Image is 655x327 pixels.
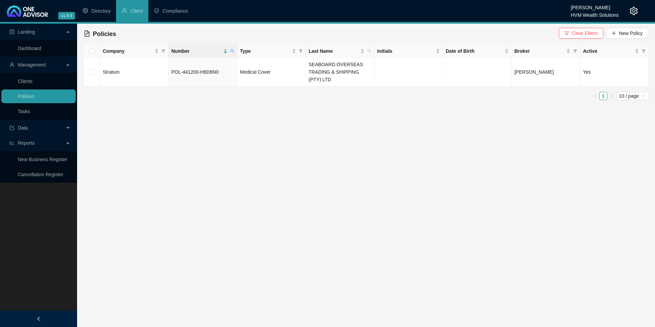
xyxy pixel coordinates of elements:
span: filter [299,49,303,53]
td: Yes [580,58,649,86]
span: line-chart [10,141,14,145]
span: plus [611,31,616,36]
span: left [36,316,41,321]
a: New Business Register [18,157,67,162]
span: search [367,49,371,53]
span: filter [573,49,577,53]
span: Clear Filters [572,29,597,37]
span: filter [161,49,165,53]
span: Landing [18,29,35,35]
th: Company [100,45,169,58]
span: user [10,62,14,67]
span: Active [583,47,633,55]
span: filter [564,31,569,36]
span: search [230,49,234,53]
span: user [122,8,127,13]
th: Date of Birth [443,45,511,58]
th: Last Name [306,45,374,58]
span: right [609,94,614,98]
span: filter [642,49,646,53]
span: Last Name [309,47,359,55]
span: Directory [91,8,111,14]
span: safety [154,8,159,13]
span: Client [131,8,143,14]
button: right [607,92,616,100]
span: profile [10,29,14,34]
span: Data [18,125,28,131]
div: [PERSON_NAME] [571,2,619,9]
span: filter [297,46,304,56]
span: Company [103,47,153,55]
a: Dashboard [18,46,41,51]
td: SEABOARD OVERSEAS TRADING & SHIPPING (PTY) LTD [306,58,374,86]
th: Type [237,45,306,58]
div: HVM Wealth Solutions [571,9,619,17]
a: 1 [600,92,607,100]
a: Tasks [18,109,30,114]
span: Initials [377,47,434,55]
span: Management [18,62,46,68]
li: Next Page [607,92,616,100]
span: search [366,46,373,56]
span: search [229,46,236,56]
span: Date of Birth [446,47,503,55]
span: Policies [93,31,116,37]
th: Active [580,45,649,58]
span: Stratum [103,69,120,75]
span: setting [630,7,638,15]
button: New Policy [606,28,648,39]
span: setting [83,8,88,13]
span: POL-441200-H6D6N0 [171,69,219,75]
span: Broker [515,47,565,55]
span: filter [640,46,647,56]
span: Number [171,47,222,55]
span: filter [160,46,167,56]
span: Reports [18,140,35,146]
img: 2df55531c6924b55f21c4cf5d4484680-logo-light.svg [7,5,48,17]
span: Type [240,47,291,55]
span: New Policy [619,29,643,37]
span: Medical Cover [240,69,271,75]
span: left [593,94,597,98]
a: Clients [18,78,33,84]
div: Page Size [616,92,649,100]
a: Policies [18,94,34,99]
th: Initials [374,45,443,58]
span: Compliance [163,8,188,14]
button: left [591,92,599,100]
th: Broker [512,45,580,58]
span: 10 / page [619,92,646,100]
span: filter [572,46,579,56]
span: file-text [84,31,90,37]
span: [PERSON_NAME] [515,69,554,75]
span: v1.9.9 [58,12,75,20]
span: import [10,125,14,130]
button: Clear Filters [559,28,603,39]
li: Previous Page [591,92,599,100]
a: Cancellation Register [18,172,63,177]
